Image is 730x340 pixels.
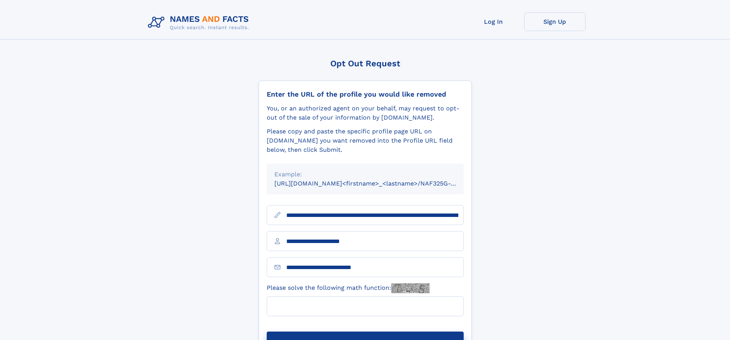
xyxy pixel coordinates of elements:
div: Opt Out Request [259,59,472,68]
div: Please copy and paste the specific profile page URL on [DOMAIN_NAME] you want removed into the Pr... [267,127,464,154]
div: Example: [274,170,456,179]
a: Log In [463,12,524,31]
a: Sign Up [524,12,586,31]
small: [URL][DOMAIN_NAME]<firstname>_<lastname>/NAF325G-xxxxxxxx [274,180,478,187]
label: Please solve the following math function: [267,283,430,293]
div: You, or an authorized agent on your behalf, may request to opt-out of the sale of your informatio... [267,104,464,122]
div: Enter the URL of the profile you would like removed [267,90,464,99]
img: Logo Names and Facts [145,12,255,33]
